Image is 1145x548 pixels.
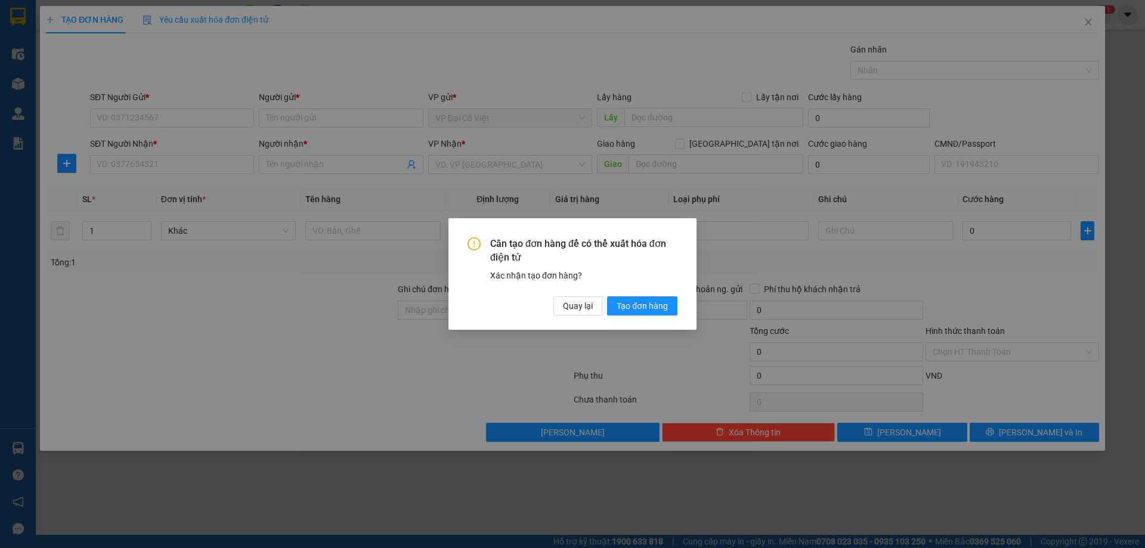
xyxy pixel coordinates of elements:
[607,296,677,315] button: Tạo đơn hàng
[468,237,481,250] span: exclamation-circle
[563,299,593,312] span: Quay lại
[490,269,677,282] div: Xác nhận tạo đơn hàng?
[617,299,668,312] span: Tạo đơn hàng
[490,237,677,264] span: Cần tạo đơn hàng để có thể xuất hóa đơn điện tử
[553,296,602,315] button: Quay lại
